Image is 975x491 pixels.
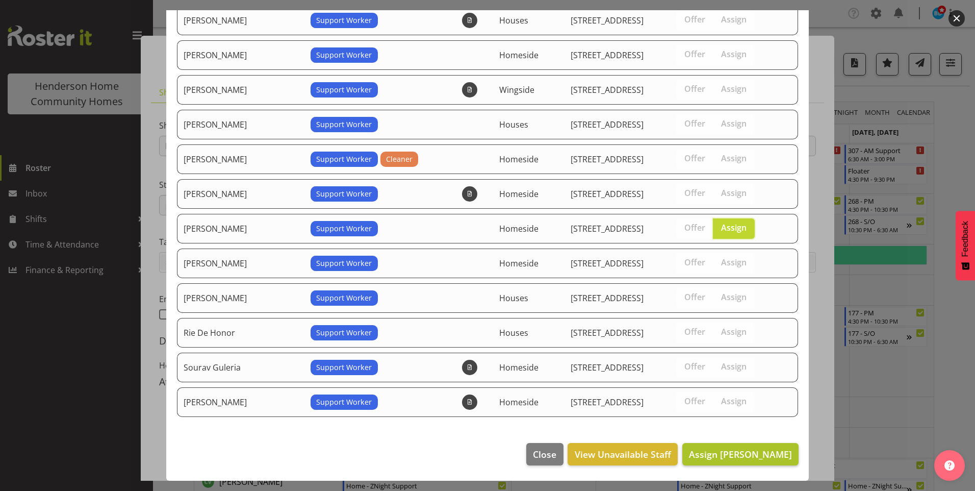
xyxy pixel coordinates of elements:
img: help-xxl-2.png [944,460,955,471]
span: Cleaner [386,154,413,165]
span: Assign [721,292,747,302]
span: [STREET_ADDRESS] [571,15,644,26]
span: Assign [721,257,747,267]
span: Support Worker [316,292,372,304]
span: Offer [684,188,705,198]
span: Support Worker [316,154,372,165]
span: Offer [684,292,705,302]
span: Support Worker [316,327,372,338]
span: Assign [721,153,747,163]
span: Close [533,448,556,461]
span: Assign [721,14,747,24]
span: Wingside [499,84,534,95]
span: Offer [684,84,705,94]
span: [STREET_ADDRESS] [571,50,644,61]
span: View Unavailable Staff [575,448,671,461]
span: Offer [684,223,705,233]
span: [STREET_ADDRESS] [571,327,644,338]
span: Support Worker [316,397,372,408]
button: Close [526,443,563,465]
td: [PERSON_NAME] [177,110,304,139]
span: [STREET_ADDRESS] [571,154,644,165]
span: [STREET_ADDRESS] [571,188,644,200]
span: Feedback [961,221,970,257]
span: Homeside [499,50,538,61]
span: Support Worker [316,362,372,373]
span: Homeside [499,154,538,165]
span: Homeside [499,258,538,269]
button: Assign [PERSON_NAME] [682,443,799,465]
span: Support Worker [316,223,372,234]
span: Assign [721,84,747,94]
span: Offer [684,118,705,129]
span: Offer [684,327,705,337]
span: [STREET_ADDRESS] [571,292,644,304]
span: Assign [721,396,747,406]
span: [STREET_ADDRESS] [571,119,644,130]
span: Offer [684,14,705,24]
span: [STREET_ADDRESS] [571,258,644,269]
span: [STREET_ADDRESS] [571,223,644,234]
td: [PERSON_NAME] [177,40,304,70]
span: Offer [684,257,705,267]
span: Support Worker [316,258,372,269]
span: Assign [721,327,747,337]
td: [PERSON_NAME] [177,75,304,105]
span: Assign [721,188,747,198]
span: Support Worker [316,188,372,200]
span: Assign [721,223,747,233]
td: [PERSON_NAME] [177,387,304,417]
span: [STREET_ADDRESS] [571,362,644,373]
span: Assign [721,49,747,59]
td: [PERSON_NAME] [177,6,304,35]
td: [PERSON_NAME] [177,214,304,243]
span: Support Worker [316,50,372,61]
td: [PERSON_NAME] [177,283,304,313]
span: Assign [721,118,747,129]
td: [PERSON_NAME] [177,144,304,174]
span: Support Worker [316,119,372,130]
span: Assign [721,361,747,372]
td: [PERSON_NAME] [177,179,304,209]
span: [STREET_ADDRESS] [571,84,644,95]
button: View Unavailable Staff [568,443,677,465]
span: Offer [684,49,705,59]
span: Houses [499,15,528,26]
td: Rie De Honor [177,318,304,348]
span: Homeside [499,223,538,234]
span: Support Worker [316,84,372,95]
span: Offer [684,361,705,372]
span: Support Worker [316,15,372,26]
span: Homeside [499,362,538,373]
span: Houses [499,292,528,304]
span: Homeside [499,397,538,408]
td: Sourav Guleria [177,353,304,382]
span: Homeside [499,188,538,200]
span: Houses [499,119,528,130]
span: Houses [499,327,528,338]
span: Offer [684,396,705,406]
span: Offer [684,153,705,163]
td: [PERSON_NAME] [177,249,304,278]
span: Assign [PERSON_NAME] [689,448,792,460]
button: Feedback - Show survey [956,211,975,280]
span: [STREET_ADDRESS] [571,397,644,408]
